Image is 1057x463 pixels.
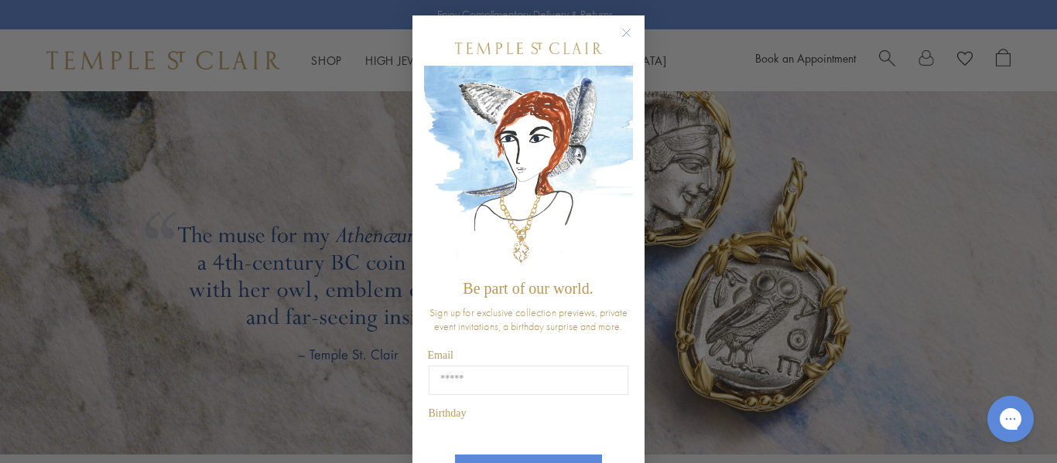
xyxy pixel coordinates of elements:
[424,66,633,272] img: c4a9eb12-d91a-4d4a-8ee0-386386f4f338.jpeg
[980,390,1042,448] iframe: Gorgias live chat messenger
[624,31,644,50] button: Close dialog
[429,305,628,333] span: Sign up for exclusive collection previews, private event invitations, a birthday surprise and more.
[464,280,593,297] span: Be part of our world.
[455,43,602,54] img: Temple St. Clair
[428,349,453,361] span: Email
[429,407,467,419] span: Birthday
[429,366,628,395] input: Email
